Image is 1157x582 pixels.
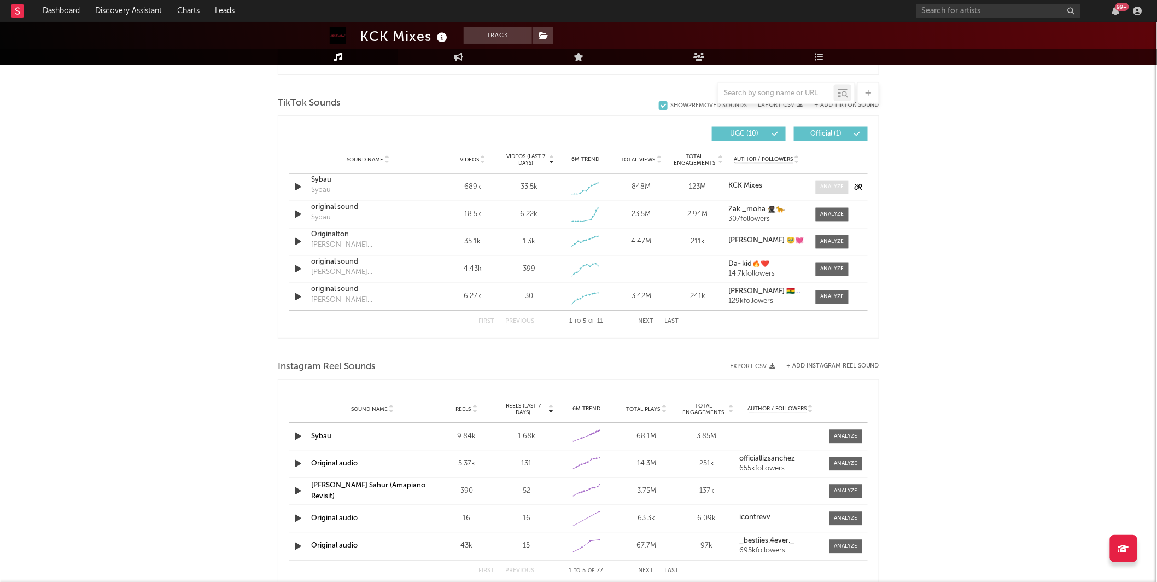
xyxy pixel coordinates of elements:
[556,316,616,329] div: 1 5 11
[311,267,425,278] div: [PERSON_NAME] [PERSON_NAME] [PERSON_NAME]
[680,432,734,443] div: 3.85M
[739,538,821,545] a: _bestiies.4ever._
[627,406,661,413] span: Total Plays
[729,288,805,296] a: [PERSON_NAME] 🇬🇭💕💍
[311,461,358,468] a: Original audio
[525,292,533,302] div: 30
[351,406,388,413] span: Sound Name
[439,514,494,525] div: 16
[439,486,494,497] div: 390
[616,292,667,302] div: 3.42M
[311,433,331,440] a: Sybau
[1112,7,1120,15] button: 99+
[729,261,805,269] a: Da~kid🔥❤️
[311,515,358,522] a: Original audio
[311,295,425,306] div: [PERSON_NAME] [PERSON_NAME] [PERSON_NAME]
[620,459,674,470] div: 14.3M
[729,271,805,278] div: 14.7k followers
[747,406,807,413] span: Author / Followers
[729,288,813,295] strong: [PERSON_NAME] 🇬🇭💕💍
[520,209,537,220] div: 6.22k
[739,514,770,521] strong: icontrevv
[729,206,805,214] a: Zak _moha 🥷🏿🐆
[447,182,498,193] div: 689k
[616,209,667,220] div: 23.5M
[729,183,763,190] strong: KCK Mixes
[739,514,821,522] a: icontrevv
[559,405,614,414] div: 6M Trend
[803,102,879,108] button: + Add TikTok Sound
[311,175,425,186] a: Sybau
[504,154,548,167] span: Videos (last 7 days)
[664,568,679,574] button: Last
[499,514,554,525] div: 16
[499,541,554,552] div: 15
[505,319,534,325] button: Previous
[786,363,879,369] button: + Add Instagram Reel Sound
[499,459,554,470] div: 131
[311,257,425,268] a: original sound
[758,102,803,108] button: Export CSV
[718,89,834,98] input: Search by song name or URL
[311,543,358,550] a: Original audio
[447,264,498,275] div: 4.43k
[794,127,868,141] button: Official(1)
[439,459,494,470] div: 5.37k
[311,185,331,196] div: Sybau
[360,27,450,45] div: KCK Mixes
[801,131,851,137] span: Official ( 1 )
[739,465,821,473] div: 655k followers
[729,183,805,190] a: KCK Mixes
[499,486,554,497] div: 52
[616,237,667,248] div: 4.47M
[621,157,656,164] span: Total Views
[739,456,821,463] a: officiallizsanchez
[729,237,804,245] strong: [PERSON_NAME] 🥹💓
[729,206,785,213] strong: Zak _moha 🥷🏿🐆
[680,541,734,552] div: 97k
[499,432,554,443] div: 1.68k
[673,154,717,167] span: Total Engagements
[523,237,535,248] div: 1.3k
[447,292,498,302] div: 6.27k
[734,156,793,164] span: Author / Followers
[1115,3,1129,11] div: 99 +
[447,209,498,220] div: 18.5k
[775,363,879,369] div: + Add Instagram Reel Sound
[574,569,581,574] span: to
[729,298,805,306] div: 129k followers
[311,482,425,500] a: [PERSON_NAME] Sahur (Amapiano Revisit)
[739,548,821,555] div: 695k followers
[638,568,653,574] button: Next
[560,156,611,164] div: 6M Trend
[673,182,723,193] div: 123M
[278,360,376,374] span: Instagram Reel Sounds
[521,182,537,193] div: 33.5k
[575,319,581,324] span: to
[680,403,728,416] span: Total Engagements
[730,363,775,370] button: Export CSV
[712,127,786,141] button: UGC(10)
[673,292,723,302] div: 241k
[729,237,805,245] a: [PERSON_NAME] 🥹💓
[670,102,747,109] div: Show 2 Removed Sounds
[460,157,479,164] span: Videos
[729,216,805,224] div: 307 followers
[620,541,674,552] div: 67.7M
[439,541,494,552] div: 43k
[680,514,734,525] div: 6.09k
[556,565,616,578] div: 1 5 77
[311,230,425,241] a: Originalton
[478,568,494,574] button: First
[814,102,879,108] button: + Add TikTok Sound
[447,237,498,248] div: 35.1k
[588,569,595,574] span: of
[505,568,534,574] button: Previous
[311,284,425,295] a: original sound
[455,406,471,413] span: Reels
[729,261,770,268] strong: Da~kid🔥❤️
[620,432,674,443] div: 68.1M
